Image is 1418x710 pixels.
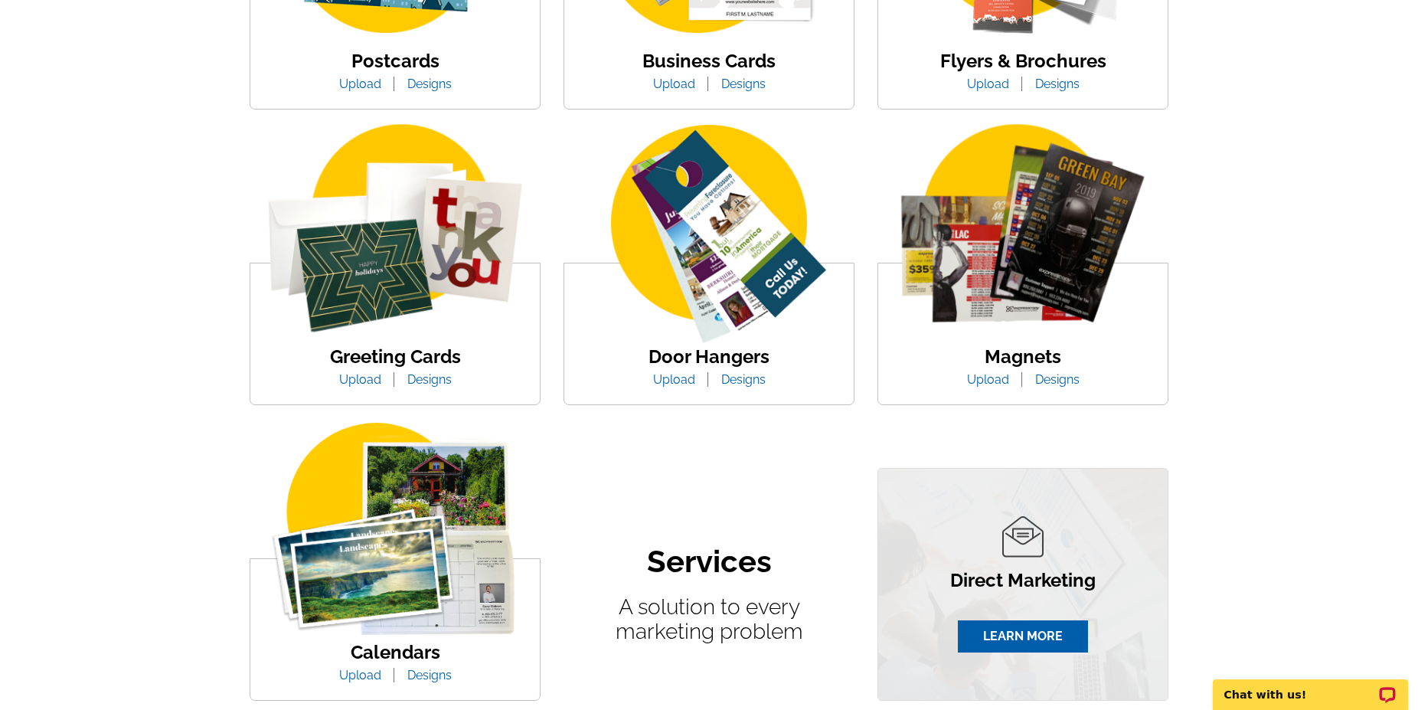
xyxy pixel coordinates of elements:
[1024,77,1091,91] a: Designs
[710,372,777,387] a: Designs
[642,50,776,72] a: Business Cards
[351,641,440,663] a: Calendars
[328,372,393,387] a: Upload
[328,668,393,682] a: Upload
[940,50,1106,72] a: Flyers & Brochures
[1203,662,1418,710] iframe: LiveChat chat widget
[958,620,1088,653] a: LEARN MORE
[257,423,533,636] img: calander.png
[396,77,463,91] a: Designs
[956,77,1021,91] a: Upload
[950,571,1096,590] p: Direct Marketing
[985,345,1061,368] a: Magnets
[351,50,439,72] a: Postcards
[647,543,772,580] h2: Services
[571,595,847,644] p: A solution to every marketing problem
[396,668,463,682] a: Designs
[250,124,540,348] img: greeting-card.png
[1024,372,1091,387] a: Designs
[564,124,854,348] img: door-hanger-img.png
[330,345,461,368] a: Greeting Cards
[396,372,463,387] a: Designs
[642,77,707,91] a: Upload
[328,77,393,91] a: Upload
[649,345,769,368] a: Door Hangers
[642,372,707,387] a: Upload
[878,124,1168,348] img: magnets.png
[1002,516,1044,558] img: direct-marketing-icon.png
[710,77,777,91] a: Designs
[956,372,1021,387] a: Upload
